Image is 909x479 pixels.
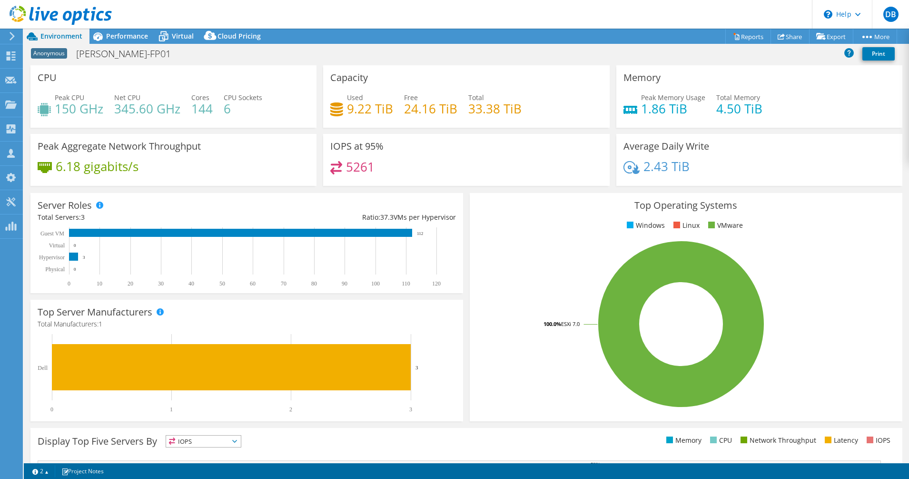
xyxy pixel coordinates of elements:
[106,31,148,41] span: Performance
[716,93,760,102] span: Total Memory
[477,200,895,211] h3: Top Operating Systems
[862,47,895,61] a: Print
[166,436,241,447] span: IOPS
[468,93,484,102] span: Total
[330,72,368,83] h3: Capacity
[623,72,661,83] h3: Memory
[771,29,810,44] a: Share
[809,29,853,44] a: Export
[99,319,102,328] span: 1
[864,435,890,446] li: IOPS
[342,280,347,287] text: 90
[247,212,455,223] div: Ratio: VMs per Hypervisor
[725,29,771,44] a: Reports
[289,406,292,413] text: 2
[706,220,743,231] li: VMware
[853,29,897,44] a: More
[664,435,702,446] li: Memory
[641,103,705,114] h4: 1.86 TiB
[371,280,380,287] text: 100
[97,280,102,287] text: 10
[643,161,690,172] h4: 2.43 TiB
[56,161,138,172] h4: 6.18 gigabits/s
[250,280,256,287] text: 60
[128,280,133,287] text: 20
[623,141,709,152] h3: Average Daily Write
[38,365,48,371] text: Dell
[74,267,76,272] text: 0
[55,93,84,102] span: Peak CPU
[38,200,92,211] h3: Server Roles
[72,49,186,59] h1: [PERSON_NAME]-FP01
[432,280,441,287] text: 120
[417,231,423,236] text: 112
[404,93,418,102] span: Free
[641,93,705,102] span: Peak Memory Usage
[708,435,732,446] li: CPU
[172,31,194,41] span: Virtual
[31,48,67,59] span: Anonymous
[50,406,53,413] text: 0
[38,72,57,83] h3: CPU
[40,230,64,237] text: Guest VM
[68,280,70,287] text: 0
[83,255,85,260] text: 3
[330,141,384,152] h3: IOPS at 95%
[402,280,410,287] text: 110
[716,103,762,114] h4: 4.50 TiB
[346,162,375,172] h4: 5261
[347,93,363,102] span: Used
[55,465,110,477] a: Project Notes
[224,93,262,102] span: CPU Sockets
[380,213,394,222] span: 37.3
[224,103,262,114] h4: 6
[591,461,600,467] text: 53%
[188,280,194,287] text: 40
[219,280,225,287] text: 50
[822,435,858,446] li: Latency
[281,280,287,287] text: 70
[561,320,580,327] tspan: ESXi 7.0
[74,243,76,248] text: 0
[624,220,665,231] li: Windows
[671,220,700,231] li: Linux
[409,406,412,413] text: 3
[114,103,180,114] h4: 345.60 GHz
[55,103,103,114] h4: 150 GHz
[738,435,816,446] li: Network Throughput
[170,406,173,413] text: 1
[38,141,201,152] h3: Peak Aggregate Network Throughput
[311,280,317,287] text: 80
[40,31,82,41] span: Environment
[468,103,522,114] h4: 33.38 TiB
[114,93,140,102] span: Net CPU
[26,465,55,477] a: 2
[415,365,418,370] text: 3
[883,7,899,22] span: DB
[39,254,65,261] text: Hypervisor
[217,31,261,41] span: Cloud Pricing
[158,280,164,287] text: 30
[191,103,213,114] h4: 144
[404,103,457,114] h4: 24.16 TiB
[38,212,247,223] div: Total Servers:
[45,266,65,273] text: Physical
[38,319,456,329] h4: Total Manufacturers:
[347,103,393,114] h4: 9.22 TiB
[191,93,209,102] span: Cores
[38,307,152,317] h3: Top Server Manufacturers
[81,213,85,222] span: 3
[543,320,561,327] tspan: 100.0%
[824,10,832,19] svg: \n
[49,242,65,249] text: Virtual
